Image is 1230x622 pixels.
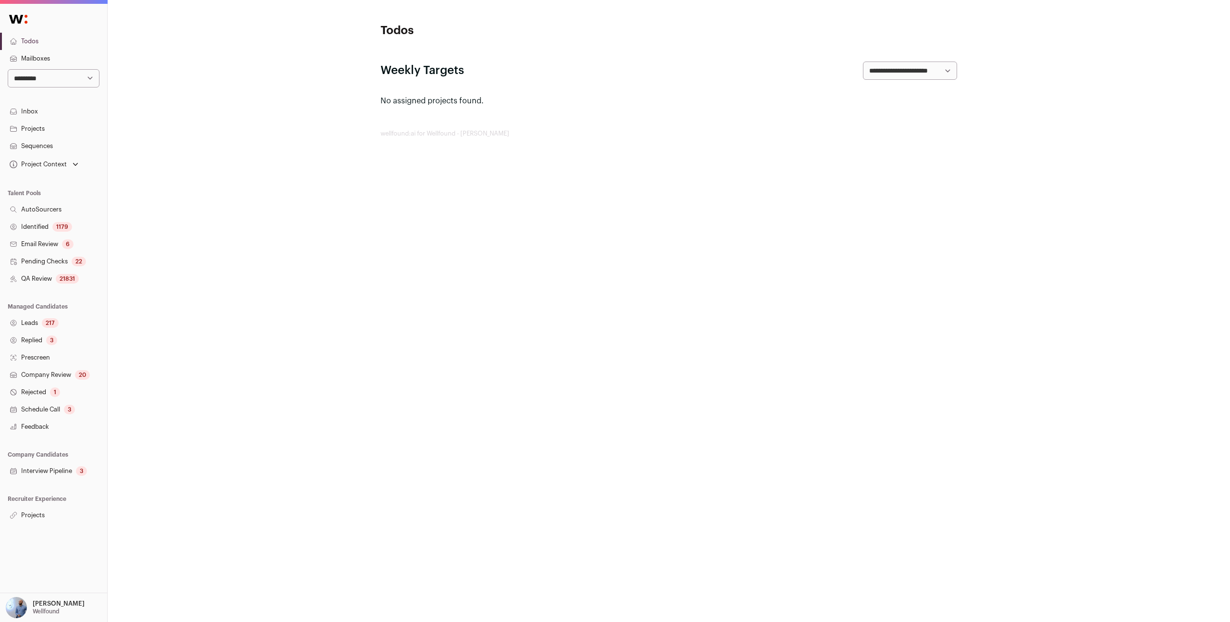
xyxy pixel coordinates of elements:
p: [PERSON_NAME] [33,600,85,608]
div: 1179 [52,222,72,232]
footer: wellfound:ai for Wellfound - [PERSON_NAME] [381,130,957,137]
div: 3 [76,466,87,476]
button: Open dropdown [4,597,86,618]
div: 1 [50,387,60,397]
button: Open dropdown [8,158,80,171]
div: 217 [42,318,59,328]
div: 20 [75,370,90,380]
img: 97332-medium_jpg [6,597,27,618]
p: Wellfound [33,608,60,615]
div: Project Context [8,161,67,168]
div: 22 [72,257,86,266]
div: 3 [64,405,75,414]
div: 3 [46,336,57,345]
div: 21831 [56,274,79,284]
img: Wellfound [4,10,33,29]
div: 6 [62,239,74,249]
p: No assigned projects found. [381,95,957,107]
h2: Weekly Targets [381,63,464,78]
h1: Todos [381,23,573,38]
